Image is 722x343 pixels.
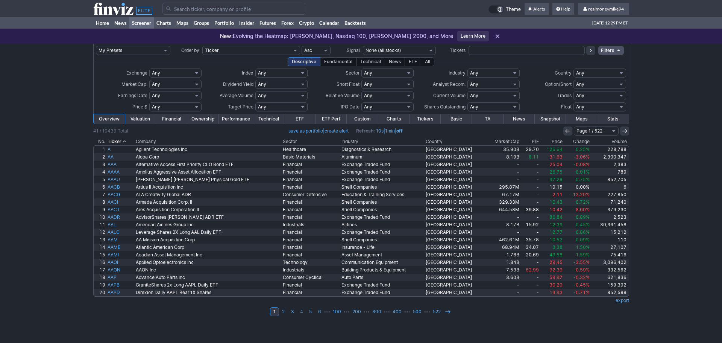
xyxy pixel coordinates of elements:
a: 27,107 [591,244,629,251]
a: 17 [94,266,107,274]
a: 12.39 [540,221,563,229]
span: 25.04 [549,162,563,167]
a: Basic [441,114,472,124]
a: GraniteShares 2x Long AAPL Daily ETF [135,281,282,289]
a: News [504,114,535,124]
a: Financial [282,161,340,168]
a: create alert [325,128,349,134]
a: 49.58 [540,251,563,259]
a: Exchange Traded Fund [340,161,425,168]
a: 3.38 [540,244,563,251]
a: Groups [191,17,212,29]
a: Communication Equipment [340,259,425,266]
a: 35.78 [520,236,540,244]
a: Help [552,3,574,15]
a: - [520,281,540,289]
a: 12 [94,229,107,236]
a: 31.63 [540,153,563,161]
a: Charts [378,114,410,124]
span: 1.59% [576,252,590,258]
a: 1.84B [486,259,520,266]
a: Insider [237,17,257,29]
a: [GEOGRAPHIC_DATA] [425,274,486,281]
a: -3.06% [564,153,591,161]
a: AdvisorShares [PERSON_NAME] ADR ETF [135,213,282,221]
a: 228,788 [591,146,629,153]
a: Shell Companies [340,198,425,206]
span: 0.75% [576,177,590,182]
span: -3.55% [573,259,590,265]
span: 86.84 [549,214,563,220]
a: 12.77 [540,229,563,236]
a: [GEOGRAPHIC_DATA] [425,191,486,198]
span: 8.11 [529,154,539,160]
a: 0.01% [564,168,591,176]
a: Financial [282,198,340,206]
a: 25.04 [540,161,563,168]
span: 30.29 [549,282,563,288]
a: 2 [94,153,107,161]
a: 1.50% [564,244,591,251]
a: 26.75 [540,168,563,176]
a: [GEOGRAPHIC_DATA] [425,244,486,251]
span: 0.25% [576,146,590,152]
a: 75,416 [591,251,629,259]
a: Custom [347,114,378,124]
a: 10s [376,128,384,134]
a: AAME [106,244,135,251]
span: Theme [506,5,521,14]
a: 1.59% [564,251,591,259]
a: AAM [106,236,135,244]
a: 462.61M [486,236,520,244]
a: Amplius Aggressive Asset Allocation ETF [135,168,282,176]
a: [GEOGRAPHIC_DATA] [425,198,486,206]
a: 7.53B [486,266,520,274]
a: [GEOGRAPHIC_DATA] [425,229,486,236]
a: Basic Materials [282,153,340,161]
a: Technical [253,114,284,124]
a: Valuation [125,114,156,124]
span: 12.77 [549,229,563,235]
a: Insurance - Life [340,244,425,251]
a: - [520,259,540,266]
span: 62.99 [526,267,539,273]
a: 0.72% [564,198,591,206]
div: Technical [356,57,385,66]
a: 6 [591,183,629,191]
a: save as portfolio [288,128,323,134]
a: 10.43 [540,198,563,206]
span: 49.58 [549,252,563,258]
a: 30.29 [540,281,563,289]
a: off [396,128,403,134]
a: Performance [219,114,253,124]
a: Auto Parts [340,274,425,281]
a: 1.78B [486,251,520,259]
span: 10.43 [549,199,563,205]
a: AAPB [106,281,135,289]
a: American Airlines Group Inc [135,221,282,229]
a: News [112,17,129,29]
a: - [520,168,540,176]
a: Calendar [317,17,342,29]
a: 295.87M [486,183,520,191]
a: 159,392 [591,281,629,289]
a: 59.97 [540,274,563,281]
span: realmoneymike94 [588,6,624,12]
a: AAON Inc [135,266,282,274]
a: Stats [597,114,628,124]
a: Maps [566,114,597,124]
a: 5 [94,176,107,183]
a: Financial [156,114,187,124]
span: -0.08% [573,162,590,167]
a: Financial [282,213,340,221]
span: 1.50% [576,244,590,250]
a: Financial [282,236,340,244]
a: Applied Optoelectronics Inc [135,259,282,266]
a: 10 [94,213,107,221]
a: Consumer Cyclical [282,274,340,281]
a: - [486,176,520,183]
a: 10.42 [540,206,563,213]
a: 329.33M [486,198,520,206]
a: Industrials [282,221,340,229]
a: 2.11 [540,191,563,198]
